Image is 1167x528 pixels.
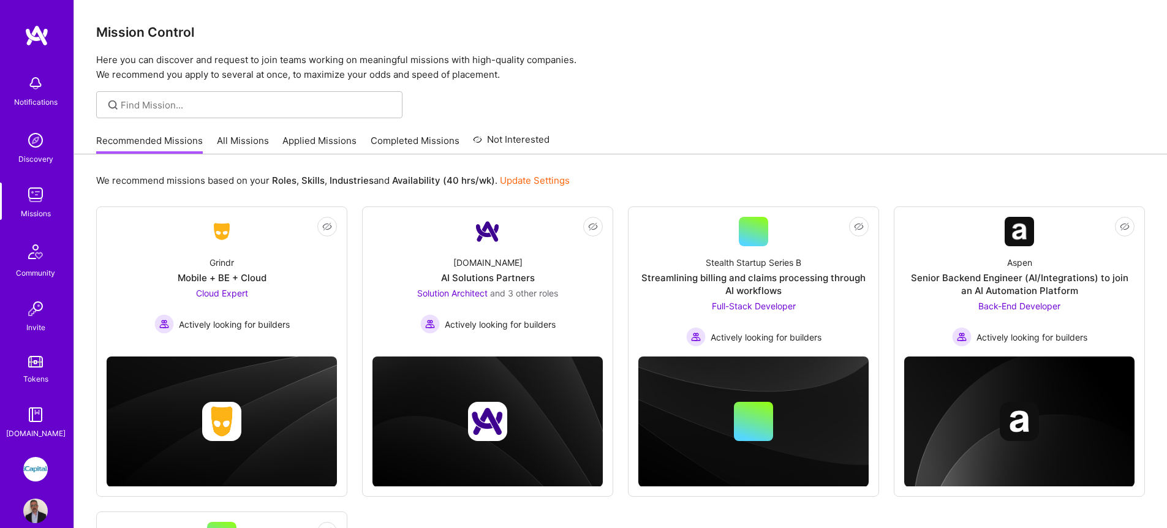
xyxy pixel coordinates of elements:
[178,271,266,284] div: Mobile + BE + Cloud
[706,256,801,269] div: Stealth Startup Series B
[23,296,48,321] img: Invite
[638,271,869,297] div: Streamlining billing and claims processing through AI workflows
[420,314,440,334] img: Actively looking for builders
[217,134,269,154] a: All Missions
[417,288,488,298] span: Solution Architect
[23,499,48,523] img: User Avatar
[638,217,869,347] a: Stealth Startup Series BStreamlining billing and claims processing through AI workflowsFull-Stack...
[392,175,495,186] b: Availability (40 hrs/wk)
[14,96,58,108] div: Notifications
[16,266,55,279] div: Community
[301,175,325,186] b: Skills
[473,217,502,246] img: Company Logo
[96,134,203,154] a: Recommended Missions
[23,71,48,96] img: bell
[107,356,337,487] img: cover
[500,175,570,186] a: Update Settings
[854,222,864,232] i: icon EyeClosed
[711,331,821,344] span: Actively looking for builders
[952,327,972,347] img: Actively looking for builders
[976,331,1087,344] span: Actively looking for builders
[96,53,1145,82] p: Here you can discover and request to join teams working on meaningful missions with high-quality ...
[372,356,603,487] img: cover
[904,356,1135,487] img: cover
[6,427,66,440] div: [DOMAIN_NAME]
[23,183,48,207] img: teamwork
[106,98,120,112] i: icon SearchGrey
[1007,256,1032,269] div: Aspen
[210,256,234,269] div: Grindr
[154,314,174,334] img: Actively looking for builders
[1000,402,1039,441] img: Company logo
[202,402,241,441] img: Company logo
[20,457,51,481] a: iCapital: Building an Alternative Investment Marketplace
[1120,222,1130,232] i: icon EyeClosed
[638,356,869,487] img: cover
[107,217,337,347] a: Company LogoGrindrMobile + BE + CloudCloud Expert Actively looking for buildersActively looking f...
[453,256,523,269] div: [DOMAIN_NAME]
[1005,217,1034,246] img: Company Logo
[23,457,48,481] img: iCapital: Building an Alternative Investment Marketplace
[978,301,1060,311] span: Back-End Developer
[441,271,535,284] div: AI Solutions Partners
[588,222,598,232] i: icon EyeClosed
[712,301,796,311] span: Full-Stack Developer
[330,175,374,186] b: Industries
[23,372,48,385] div: Tokens
[904,271,1135,297] div: Senior Backend Engineer (AI/Integrations) to join an AI Automation Platform
[686,327,706,347] img: Actively looking for builders
[372,217,603,347] a: Company Logo[DOMAIN_NAME]AI Solutions PartnersSolution Architect and 3 other rolesActively lookin...
[21,207,51,220] div: Missions
[96,25,1145,40] h3: Mission Control
[23,402,48,427] img: guide book
[445,318,556,331] span: Actively looking for builders
[904,217,1135,347] a: Company LogoAspenSenior Backend Engineer (AI/Integrations) to join an AI Automation PlatformBack-...
[23,128,48,153] img: discovery
[468,402,507,441] img: Company logo
[28,356,43,368] img: tokens
[26,321,45,334] div: Invite
[490,288,558,298] span: and 3 other roles
[322,222,332,232] i: icon EyeClosed
[18,153,53,165] div: Discovery
[473,132,550,154] a: Not Interested
[371,134,459,154] a: Completed Missions
[282,134,357,154] a: Applied Missions
[272,175,296,186] b: Roles
[196,288,248,298] span: Cloud Expert
[121,99,393,111] input: Find Mission...
[21,237,50,266] img: Community
[207,221,236,243] img: Company Logo
[96,174,570,187] p: We recommend missions based on your , , and .
[179,318,290,331] span: Actively looking for builders
[25,25,49,47] img: logo
[20,499,51,523] a: User Avatar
